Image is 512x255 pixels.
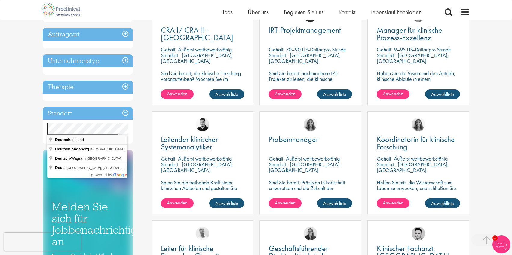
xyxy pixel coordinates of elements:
[304,118,317,131] img: Jackie Cerchio
[494,236,496,240] font: 1
[55,156,64,161] font: Deut
[178,155,232,162] font: Äußerst wettbewerbsfähig
[55,147,89,151] font: Deutschlandsberg
[269,46,283,53] font: Gehalt
[492,235,510,253] img: Chatbot
[269,161,287,168] font: Standort:
[55,137,70,142] font: Deutsch
[215,200,238,207] font: Auswahlliste
[412,227,425,240] img: Connor Lynes
[323,91,346,97] font: Auswahlliste
[161,161,233,174] font: [GEOGRAPHIC_DATA], [GEOGRAPHIC_DATA]
[394,46,451,53] font: 9–95 US-Dollar pro Stunde
[161,52,233,64] font: [GEOGRAPHIC_DATA], [GEOGRAPHIC_DATA]
[317,89,352,99] a: Auswahlliste
[64,165,66,170] font: z
[377,26,460,41] a: Manager für klinische Prozess-Exzellenz
[377,52,449,64] font: [GEOGRAPHIC_DATA], [GEOGRAPHIC_DATA]
[394,155,448,162] font: Äußerst wettbewerbsfähig
[269,26,352,34] a: IRT-Projektmanagement
[66,166,137,170] font: [GEOGRAPHIC_DATA], [GEOGRAPHIC_DATA]
[222,8,233,16] a: Jobs
[377,89,409,99] a: Anwenden
[377,25,442,43] font: Manager für klinische Prozess-Exzellenz
[269,52,287,59] font: Standort:
[161,136,244,151] a: Leitender klinischer Systemanalytiker
[161,161,179,168] font: Standort:
[275,91,296,97] font: Anwenden
[161,179,238,197] font: Seien Sie die treibende Kraft hinter klinischen Abläufen und gestalten Sie die Zukunft der Pharma...
[161,25,233,43] font: CRA I/ CRA II - [GEOGRAPHIC_DATA]
[248,8,269,16] a: Über uns
[284,8,323,16] a: Begleiten Sie uns
[275,200,296,206] font: Anwenden
[70,137,84,142] font: schland
[377,136,460,151] a: Koordinatorin für klinische Forschung
[377,134,455,152] font: Koordinatorin für klinische Forschung
[178,46,232,53] font: Äußerst wettbewerbsfähig
[161,26,244,41] a: CRA I/ CRA II - [GEOGRAPHIC_DATA]
[286,155,340,162] font: Äußerst wettbewerbsfähig
[209,198,244,208] a: Auswahlliste
[269,25,341,35] font: IRT-Projektmanagement
[87,157,121,160] font: [GEOGRAPHIC_DATA]
[43,54,133,67] div: Unternehmenstyp
[323,200,346,207] font: Auswahlliste
[196,227,209,240] img: Joshua Bye
[377,198,409,208] a: Anwenden
[215,91,238,97] font: Auswahlliste
[431,91,454,97] font: Auswahlliste
[412,118,425,131] img: Jackie Cerchio
[48,30,80,38] font: Auftragsart
[377,46,391,53] font: Gehalt
[55,165,64,170] font: Deut
[317,198,352,208] a: Auswahlliste
[90,147,124,151] font: [GEOGRAPHIC_DATA]
[269,198,302,208] a: Anwenden
[161,46,175,53] font: Gehalt
[161,134,218,152] font: Leitender klinischer Systemanalytiker
[64,156,86,161] font: sch-Wagram
[383,200,403,206] font: Anwenden
[269,89,302,99] a: Anwenden
[425,198,460,208] a: Auswahlliste
[167,200,188,206] font: Anwenden
[48,83,74,91] font: Therapie
[161,89,194,99] a: Anwenden
[377,161,449,174] font: [GEOGRAPHIC_DATA], [GEOGRAPHIC_DATA]
[339,8,355,16] a: Kontakt
[269,136,352,143] a: Probenmanager
[161,155,175,162] font: Gehalt
[377,161,395,168] font: Standort:
[286,46,346,53] font: 70–90 US-Dollar pro Stunde
[52,199,170,249] font: Melden Sie sich für Jobbenachrichtigungen an
[431,200,454,207] font: Auswahlliste
[4,233,81,251] iframe: reCAPTCHA
[209,89,244,99] a: Auswahlliste
[370,8,422,16] a: Lebenslauf hochladen
[43,28,133,41] div: Auftragsart
[196,118,209,131] img: Anderson Maldonado
[48,109,72,117] font: Standort
[383,91,403,97] font: Anwenden
[43,81,133,94] div: Therapie
[269,155,283,162] font: Gehalt
[48,57,99,65] font: Unternehmenstyp
[377,52,395,59] font: Standort:
[269,134,318,144] font: Probenmanager
[161,198,194,208] a: Anwenden
[304,227,317,240] img: Ciara Noble
[167,91,188,97] font: Anwenden
[269,52,341,64] font: [GEOGRAPHIC_DATA], [GEOGRAPHIC_DATA]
